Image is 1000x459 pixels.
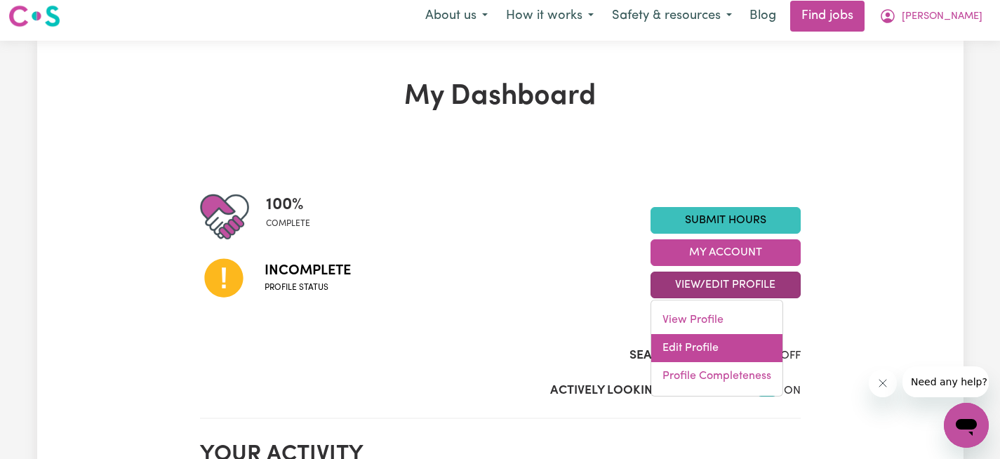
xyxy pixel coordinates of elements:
[550,382,739,400] label: Actively Looking for Clients
[651,362,782,390] a: Profile Completeness
[790,1,865,32] a: Find jobs
[265,281,351,294] span: Profile status
[869,369,897,397] iframe: Close message
[651,239,801,266] button: My Account
[629,347,735,365] label: Search Visibility
[651,306,782,334] a: View Profile
[741,1,785,32] a: Blog
[902,366,989,397] iframe: Message from company
[603,1,741,31] button: Safety & resources
[944,403,989,448] iframe: Button to launch messaging window
[651,300,783,397] div: View/Edit Profile
[651,334,782,362] a: Edit Profile
[780,350,801,361] span: OFF
[902,9,982,25] span: [PERSON_NAME]
[497,1,603,31] button: How it works
[266,192,321,241] div: Profile completeness: 100%
[265,260,351,281] span: Incomplete
[266,218,310,230] span: complete
[266,192,310,218] span: 100 %
[784,385,801,397] span: ON
[651,207,801,234] a: Submit Hours
[651,272,801,298] button: View/Edit Profile
[416,1,497,31] button: About us
[8,4,60,29] img: Careseekers logo
[870,1,992,31] button: My Account
[200,80,801,114] h1: My Dashboard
